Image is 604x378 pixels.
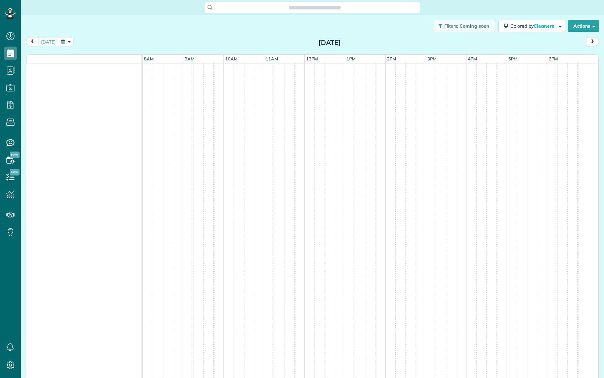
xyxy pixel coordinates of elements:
h2: [DATE] [288,39,372,46]
span: Filters: [444,23,458,29]
button: [DATE] [38,37,59,46]
span: Cleaners [534,23,555,29]
button: Colored byCleaners [499,20,565,32]
span: 6pm [547,56,559,61]
button: Actions [568,20,599,32]
span: New [10,169,20,175]
span: 3pm [426,56,438,61]
span: New [10,152,20,158]
span: Colored by [510,23,556,29]
span: Search ZenMaid… [296,4,334,11]
span: 11am [264,56,279,61]
span: 5pm [507,56,519,61]
span: Coming soon [459,23,490,29]
span: 8am [143,56,155,61]
span: 10am [224,56,239,61]
button: prev [26,37,39,46]
span: 12pm [305,56,319,61]
span: 2pm [386,56,397,61]
span: 1pm [345,56,357,61]
span: 4pm [466,56,478,61]
span: 9am [183,56,196,61]
button: next [586,37,599,46]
